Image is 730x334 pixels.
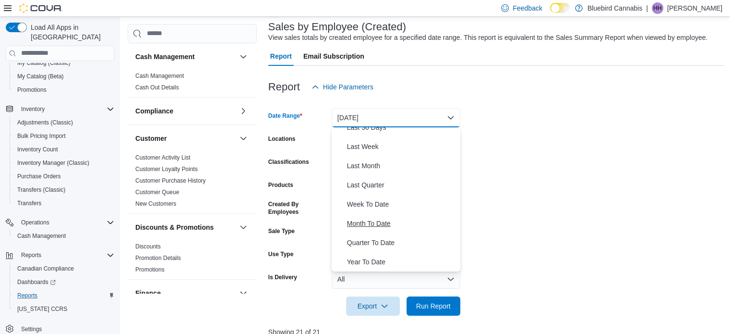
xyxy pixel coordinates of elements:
[27,23,114,42] span: Load All Apps in [GEOGRAPHIC_DATA]
[13,276,60,288] a: Dashboards
[10,70,118,83] button: My Catalog (Beta)
[10,229,118,243] button: Cash Management
[10,116,118,129] button: Adjustments (Classic)
[308,77,377,97] button: Hide Parameters
[13,263,114,274] span: Canadian Compliance
[135,84,179,91] span: Cash Out Details
[10,262,118,275] button: Canadian Compliance
[17,59,71,67] span: My Catalog (Classic)
[13,117,77,128] a: Adjustments (Classic)
[513,3,542,13] span: Feedback
[17,199,41,207] span: Transfers
[587,2,642,14] p: Bluebird Cannabis
[13,57,114,69] span: My Catalog (Classic)
[347,218,456,229] span: Month To Date
[19,3,62,13] img: Cova
[13,230,70,242] a: Cash Management
[13,144,114,155] span: Inventory Count
[135,200,176,208] span: New Customers
[135,189,179,196] a: Customer Queue
[135,73,184,79] a: Cash Management
[135,165,198,173] span: Customer Loyalty Points
[332,270,460,289] button: All
[13,71,114,82] span: My Catalog (Beta)
[17,249,114,261] span: Reports
[17,159,89,167] span: Inventory Manager (Classic)
[21,219,49,226] span: Operations
[17,103,48,115] button: Inventory
[17,103,114,115] span: Inventory
[128,241,257,279] div: Discounts & Promotions
[268,33,707,43] div: View sales totals by created employee for a specified date range. This report is equivalent to th...
[347,122,456,133] span: Last 30 Days
[17,217,114,228] span: Operations
[135,223,214,232] h3: Discounts & Promotions
[135,288,236,298] button: Finance
[407,297,460,316] button: Run Report
[135,166,198,173] a: Customer Loyalty Points
[238,287,249,299] button: Finance
[270,47,292,66] span: Report
[135,288,161,298] h3: Finance
[135,134,167,143] h3: Customer
[2,248,118,262] button: Reports
[135,223,236,232] button: Discounts & Promotions
[268,21,406,33] h3: Sales by Employee (Created)
[268,273,297,281] label: Is Delivery
[10,183,118,197] button: Transfers (Classic)
[135,106,173,116] h3: Compliance
[667,2,722,14] p: [PERSON_NAME]
[347,160,456,172] span: Last Month
[13,130,114,142] span: Bulk Pricing Import
[13,71,68,82] a: My Catalog (Beta)
[17,146,58,153] span: Inventory Count
[17,132,66,140] span: Bulk Pricing Import
[13,84,114,96] span: Promotions
[17,73,64,80] span: My Catalog (Beta)
[135,72,184,80] span: Cash Management
[135,154,191,161] span: Customer Activity List
[17,305,67,313] span: [US_STATE] CCRS
[10,289,118,302] button: Reports
[10,56,118,70] button: My Catalog (Classic)
[17,249,45,261] button: Reports
[416,301,451,311] span: Run Report
[13,117,114,128] span: Adjustments (Classic)
[21,251,41,259] span: Reports
[17,86,47,94] span: Promotions
[268,250,293,258] label: Use Type
[10,83,118,97] button: Promotions
[13,130,70,142] a: Bulk Pricing Import
[135,266,165,273] a: Promotions
[135,52,236,62] button: Cash Management
[13,198,114,209] span: Transfers
[10,156,118,170] button: Inventory Manager (Classic)
[135,106,236,116] button: Compliance
[17,217,53,228] button: Operations
[17,292,37,299] span: Reports
[135,177,206,184] a: Customer Purchase History
[347,198,456,210] span: Week To Date
[10,170,118,183] button: Purchase Orders
[238,51,249,62] button: Cash Management
[238,105,249,117] button: Compliance
[13,230,114,242] span: Cash Management
[13,157,114,169] span: Inventory Manager (Classic)
[550,3,570,13] input: Dark Mode
[13,84,50,96] a: Promotions
[135,188,179,196] span: Customer Queue
[268,81,300,93] h3: Report
[17,278,56,286] span: Dashboards
[13,303,71,315] a: [US_STATE] CCRS
[128,152,257,213] div: Customer
[13,276,114,288] span: Dashboards
[352,297,394,316] span: Export
[10,275,118,289] a: Dashboards
[2,102,118,116] button: Inventory
[332,127,460,272] div: Select listbox
[135,254,181,262] span: Promotion Details
[21,325,42,333] span: Settings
